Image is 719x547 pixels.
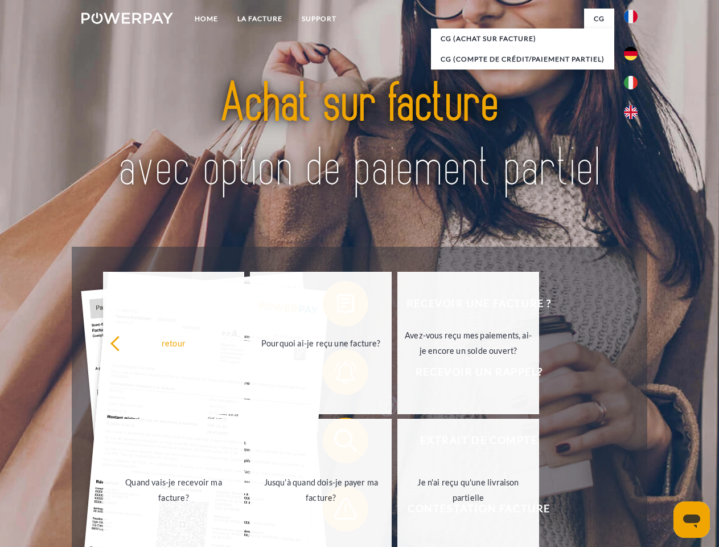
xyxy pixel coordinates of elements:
a: CG (Compte de crédit/paiement partiel) [431,49,614,70]
a: CG [584,9,614,29]
div: Je n'ai reçu qu'une livraison partielle [404,475,532,505]
div: Jusqu'à quand dois-je payer ma facture? [257,475,385,505]
div: Pourquoi ai-je reçu une facture? [257,335,385,350]
img: de [624,47,638,60]
img: en [624,105,638,119]
img: it [624,76,638,89]
img: fr [624,10,638,23]
a: Home [185,9,228,29]
img: title-powerpay_fr.svg [109,55,610,218]
a: LA FACTURE [228,9,292,29]
div: retour [110,335,238,350]
a: Support [292,9,346,29]
a: CG (achat sur facture) [431,28,614,49]
div: Avez-vous reçu mes paiements, ai-je encore un solde ouvert? [404,328,532,358]
img: logo-powerpay-white.svg [81,13,173,24]
iframe: Bouton de lancement de la fenêtre de messagerie [673,501,710,538]
a: Avez-vous reçu mes paiements, ai-je encore un solde ouvert? [397,272,539,414]
div: Quand vais-je recevoir ma facture? [110,475,238,505]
